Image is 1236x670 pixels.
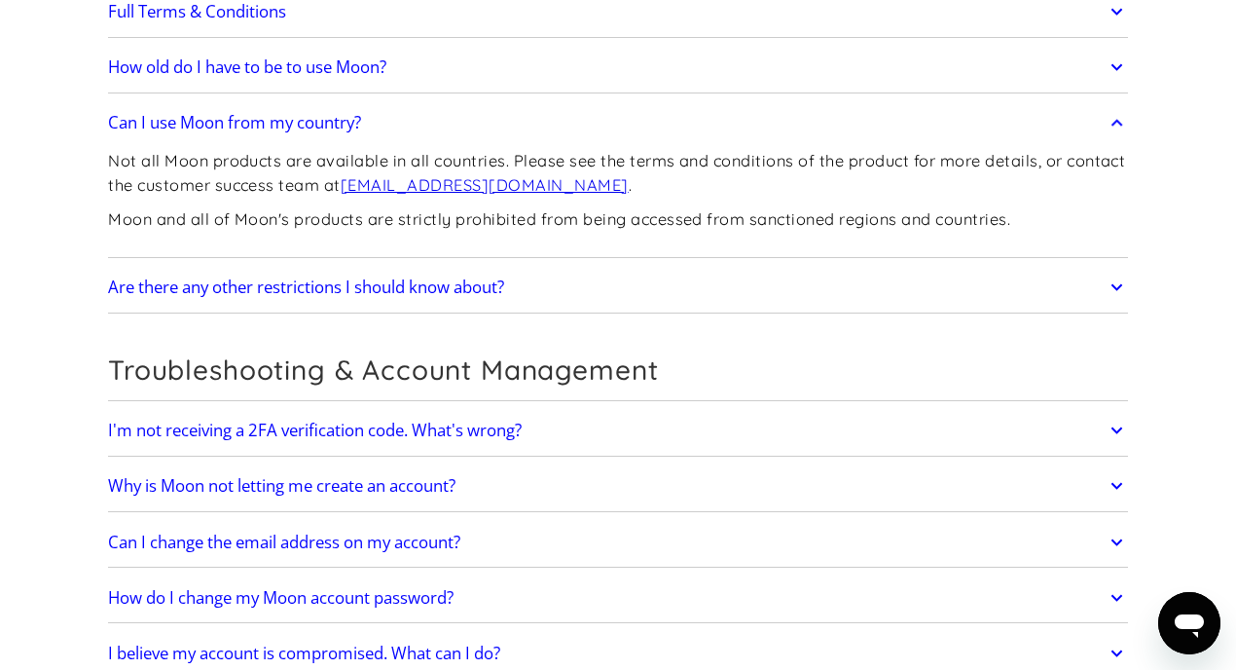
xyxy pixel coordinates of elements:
[108,113,361,132] h2: Can I use Moon from my country?
[108,2,286,21] h2: Full Terms & Conditions
[108,278,504,297] h2: Are there any other restrictions I should know about?
[108,476,455,496] h2: Why is Moon not letting me create an account?
[108,522,1128,563] a: Can I change the email address on my account?
[108,644,500,663] h2: I believe my account is compromised. What can I do?
[108,588,454,608] h2: How do I change my Moon account password?
[108,354,1128,387] h2: Troubleshooting & Account Management
[108,410,1128,451] a: I'm not receiving a 2FA verification code. What's wrong?
[108,207,1128,232] p: Moon and all of Moon's products are strictly prohibited from being accessed from sanctioned regio...
[108,577,1128,618] a: How do I change my Moon account password?
[108,47,1128,88] a: How old do I have to be to use Moon?
[108,102,1128,143] a: Can I use Moon from my country?
[108,533,460,552] h2: Can I change the email address on my account?
[108,267,1128,308] a: Are there any other restrictions I should know about?
[108,149,1128,197] p: Not all Moon products are available in all countries. Please see the terms and conditions of the ...
[108,57,386,77] h2: How old do I have to be to use Moon?
[108,465,1128,506] a: Why is Moon not letting me create an account?
[108,421,522,440] h2: I'm not receiving a 2FA verification code. What's wrong?
[1158,592,1220,654] iframe: Bouton de lancement de la fenêtre de messagerie
[341,175,629,195] a: [EMAIL_ADDRESS][DOMAIN_NAME]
